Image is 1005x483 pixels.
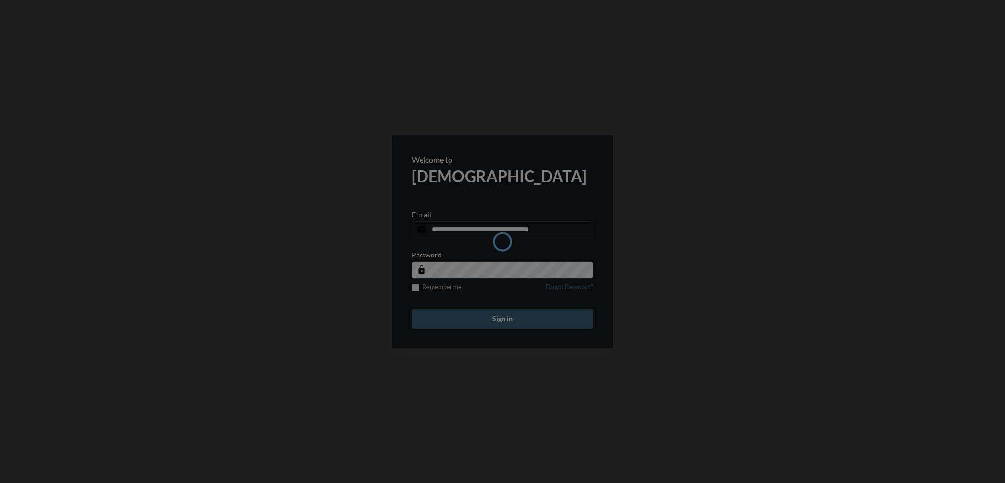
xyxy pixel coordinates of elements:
[412,210,431,219] p: E-mail
[412,155,593,164] p: Welcome to
[546,284,593,297] a: Forgot Password?
[412,251,442,259] p: Password
[412,167,593,186] h2: [DEMOGRAPHIC_DATA]
[412,309,593,329] button: Sign in
[412,284,462,291] label: Remember me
